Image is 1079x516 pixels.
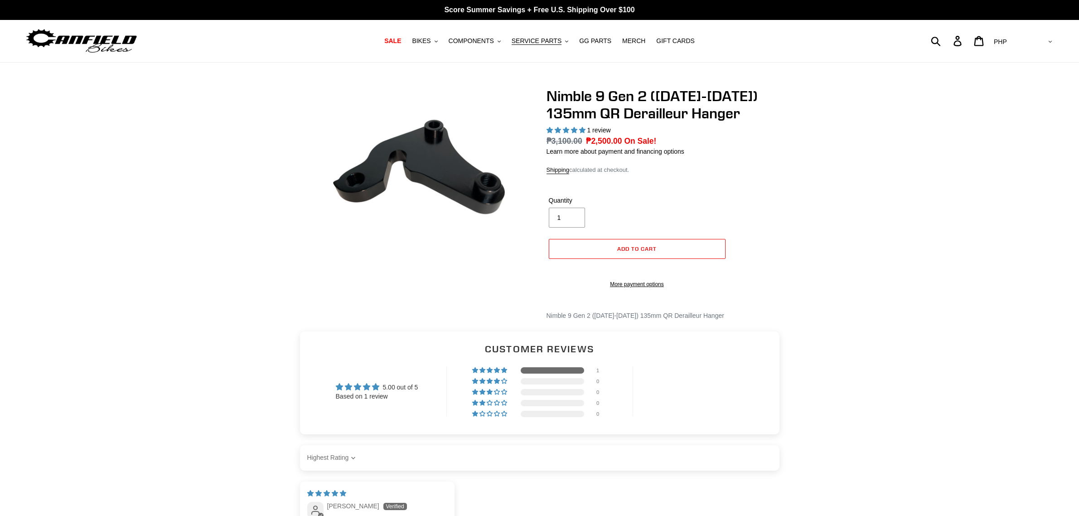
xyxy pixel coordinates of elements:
[587,127,610,134] span: 1 review
[547,136,582,146] s: ₱3,100.00
[547,311,787,321] div: Nimble 9 Gen 2 ([DATE]-[DATE]) 135mm QR Derailleur Hanger
[596,367,607,374] div: 1
[622,37,645,45] span: MERCH
[307,490,346,497] span: 5 star review
[547,148,684,155] a: Learn more about payment and financing options
[25,27,138,55] img: Canfield Bikes
[618,35,650,47] a: MERCH
[384,37,401,45] span: SALE
[549,239,726,259] button: Add to cart
[579,37,611,45] span: GG PARTS
[617,245,657,252] span: Add to cart
[444,35,505,47] button: COMPONENTS
[307,342,772,355] h2: Customer Reviews
[547,166,570,174] a: Shipping
[307,449,358,467] select: Sort dropdown
[336,392,418,401] div: Based on 1 review
[412,37,431,45] span: BIKES
[449,37,494,45] span: COMPONENTS
[547,166,787,175] div: calculated at checkout.
[382,384,418,391] span: 5.00 out of 5
[936,31,959,51] input: Search
[624,135,656,147] span: On Sale!
[472,367,508,374] div: 100% (1) reviews with 5 star rating
[586,136,622,146] span: ₱2,500.00
[549,196,635,205] label: Quantity
[547,127,587,134] span: 5.00 stars
[380,35,406,47] a: SALE
[656,37,695,45] span: GIFT CARDS
[507,35,573,47] button: SERVICE PARTS
[336,382,418,392] div: Average rating is 5.00 stars
[652,35,699,47] a: GIFT CARDS
[407,35,442,47] button: BIKES
[327,502,379,510] span: [PERSON_NAME]
[549,280,726,288] a: More payment options
[547,88,787,122] h1: Nimble 9 Gen 2 ([DATE]-[DATE]) 135mm QR Derailleur Hanger
[575,35,616,47] a: GG PARTS
[512,37,561,45] span: SERVICE PARTS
